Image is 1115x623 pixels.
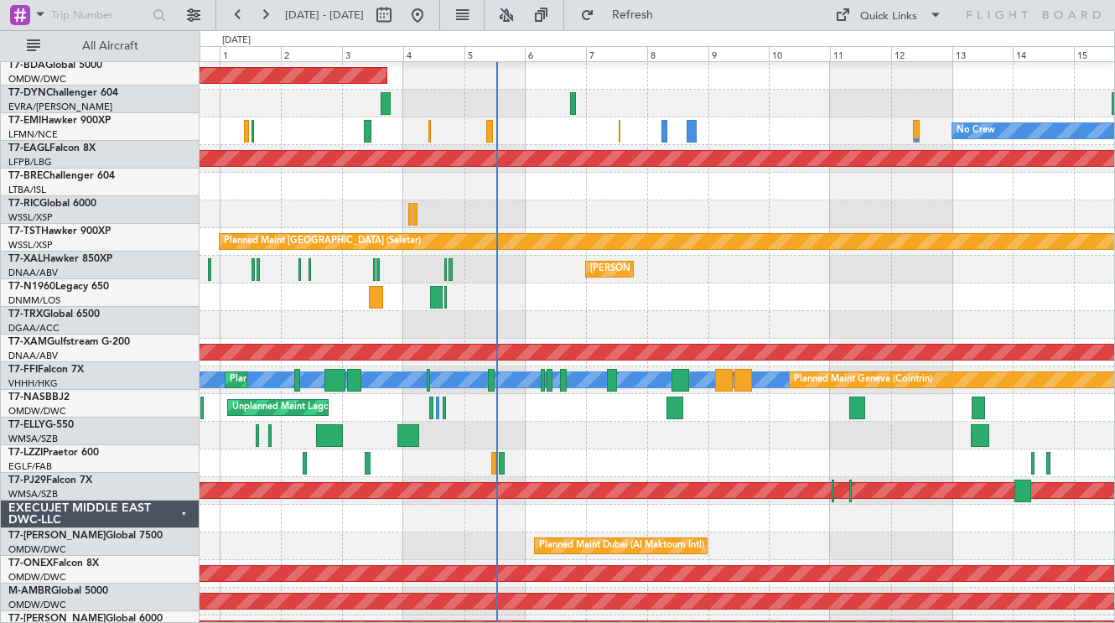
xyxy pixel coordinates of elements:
[8,433,58,445] a: WMSA/SZB
[285,8,364,23] span: [DATE] - [DATE]
[830,46,891,61] div: 11
[708,46,770,61] div: 9
[8,420,74,430] a: T7-ELLYG-550
[586,46,647,61] div: 7
[8,282,55,292] span: T7-N1960
[281,46,342,61] div: 2
[8,88,46,98] span: T7-DYN
[224,229,421,254] div: Planned Maint [GEOGRAPHIC_DATA] (Seletar)
[8,294,60,307] a: DNMM/LOS
[464,46,526,61] div: 5
[8,365,84,375] a: T7-FFIFalcon 7X
[794,367,932,392] div: Planned Maint Geneva (Cointrin)
[573,2,673,29] button: Refresh
[8,365,38,375] span: T7-FFI
[8,322,60,335] a: DGAA/ACC
[8,116,41,126] span: T7-EMI
[8,73,66,86] a: OMDW/DWC
[8,60,102,70] a: T7-BDAGlobal 5000
[891,46,952,61] div: 12
[8,211,53,224] a: WSSL/XSP
[957,118,995,143] div: No Crew
[8,267,58,279] a: DNAA/ABV
[8,460,52,473] a: EGLF/FAB
[8,448,99,458] a: T7-LZZIPraetor 600
[220,46,281,61] div: 1
[8,88,118,98] a: T7-DYNChallenger 604
[8,543,66,556] a: OMDW/DWC
[8,448,43,458] span: T7-LZZI
[8,586,108,596] a: M-AMBRGlobal 5000
[8,143,49,153] span: T7-EAGL
[8,531,106,541] span: T7-[PERSON_NAME]
[8,571,66,584] a: OMDW/DWC
[8,226,41,236] span: T7-TST
[8,392,70,402] a: T7-NASBBJ2
[8,156,52,169] a: LFPB/LBG
[8,60,45,70] span: T7-BDA
[8,337,47,347] span: T7-XAM
[8,586,51,596] span: M-AMBR
[8,475,92,485] a: T7-PJ29Falcon 7X
[8,531,163,541] a: T7-[PERSON_NAME]Global 7500
[769,46,830,61] div: 10
[8,377,58,390] a: VHHH/HKG
[403,46,464,61] div: 4
[539,533,704,558] div: Planned Maint Dubai (Al Maktoum Intl)
[8,128,58,141] a: LFMN/NCE
[8,475,46,485] span: T7-PJ29
[598,9,668,21] span: Refresh
[590,257,766,282] div: [PERSON_NAME] ([PERSON_NAME] Intl)
[232,395,514,420] div: Unplanned Maint Lagos ([GEOGRAPHIC_DATA][PERSON_NAME])
[8,405,66,418] a: OMDW/DWC
[1013,46,1074,61] div: 14
[342,46,403,61] div: 3
[8,171,43,181] span: T7-BRE
[8,184,46,196] a: LTBA/ISL
[952,46,1014,61] div: 13
[44,40,177,52] span: All Aircraft
[8,254,112,264] a: T7-XALHawker 850XP
[8,239,53,252] a: WSSL/XSP
[8,116,111,126] a: T7-EMIHawker 900XP
[8,101,112,113] a: EVRA/[PERSON_NAME]
[230,367,494,392] div: Planned Maint [GEOGRAPHIC_DATA] ([GEOGRAPHIC_DATA])
[8,392,45,402] span: T7-NAS
[8,599,66,611] a: OMDW/DWC
[8,309,100,319] a: T7-TRXGlobal 6500
[8,350,58,362] a: DNAA/ABV
[222,34,251,48] div: [DATE]
[8,420,45,430] span: T7-ELLY
[8,337,130,347] a: T7-XAMGulfstream G-200
[8,254,43,264] span: T7-XAL
[8,171,115,181] a: T7-BREChallenger 604
[8,226,111,236] a: T7-TSTHawker 900XP
[860,8,917,25] div: Quick Links
[8,143,96,153] a: T7-EAGLFalcon 8X
[51,3,148,28] input: Trip Number
[18,33,182,60] button: All Aircraft
[8,488,58,501] a: WMSA/SZB
[827,2,951,29] button: Quick Links
[647,46,708,61] div: 8
[8,558,53,568] span: T7-ONEX
[8,199,96,209] a: T7-RICGlobal 6000
[8,199,39,209] span: T7-RIC
[525,46,586,61] div: 6
[8,282,109,292] a: T7-N1960Legacy 650
[8,558,99,568] a: T7-ONEXFalcon 8X
[8,309,43,319] span: T7-TRX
